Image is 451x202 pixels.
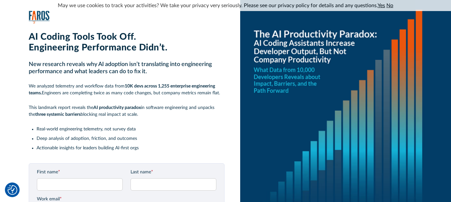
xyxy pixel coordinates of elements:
[29,84,215,95] strong: 10K devs across 1,255 enterprise engineering teams.
[37,126,225,133] li: Real-world engineering telemetry, not survey data
[131,169,216,176] label: Last name
[35,112,81,117] strong: three systemic barriers
[386,3,393,8] a: No
[29,104,225,118] p: This landmark report reveals the in software engineering and unpacks the blocking real impact at ...
[29,32,225,43] h1: AI Coding Tools Took Off.
[8,185,17,195] button: Cookie Settings
[8,185,17,195] img: Revisit consent button
[37,145,225,152] li: Actionable insights for leaders building AI-first orgs
[29,83,225,97] p: We analyzed telemetry and workflow data from Engineers are completing twice as many code changes,...
[378,3,385,8] a: Yes
[37,135,225,142] li: Deep analysis of adoption, friction, and outcomes
[37,169,123,176] label: First name
[29,42,225,53] h1: Engineering Performance Didn’t.
[93,105,141,110] strong: AI productivity paradox
[29,10,50,24] img: Faros Logo
[29,61,225,75] h2: New research reveals why AI adoption isn’t translating into engineering performance and what lead...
